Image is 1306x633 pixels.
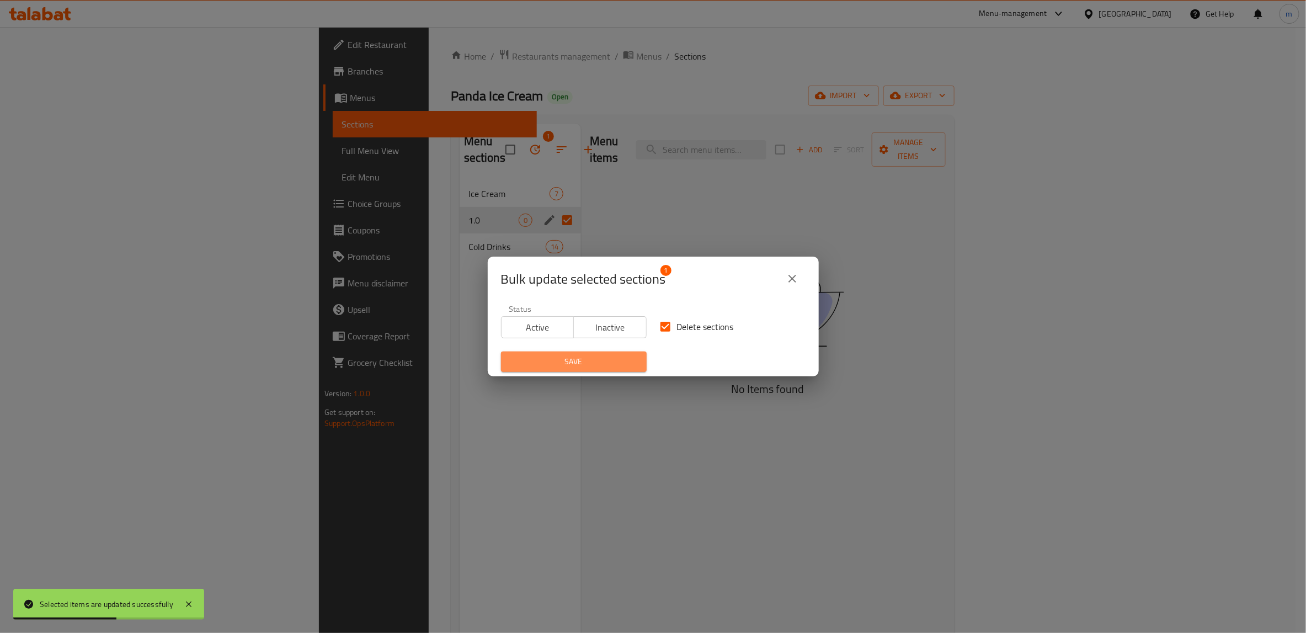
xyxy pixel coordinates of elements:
[506,320,570,336] span: Active
[578,320,642,336] span: Inactive
[573,316,647,338] button: Inactive
[501,316,574,338] button: Active
[501,270,666,288] span: Selected section count
[660,265,671,276] span: 1
[501,352,647,372] button: Save
[40,598,173,610] div: Selected items are updated successfully
[677,320,734,333] span: Delete sections
[510,355,638,369] span: Save
[779,265,806,292] button: close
